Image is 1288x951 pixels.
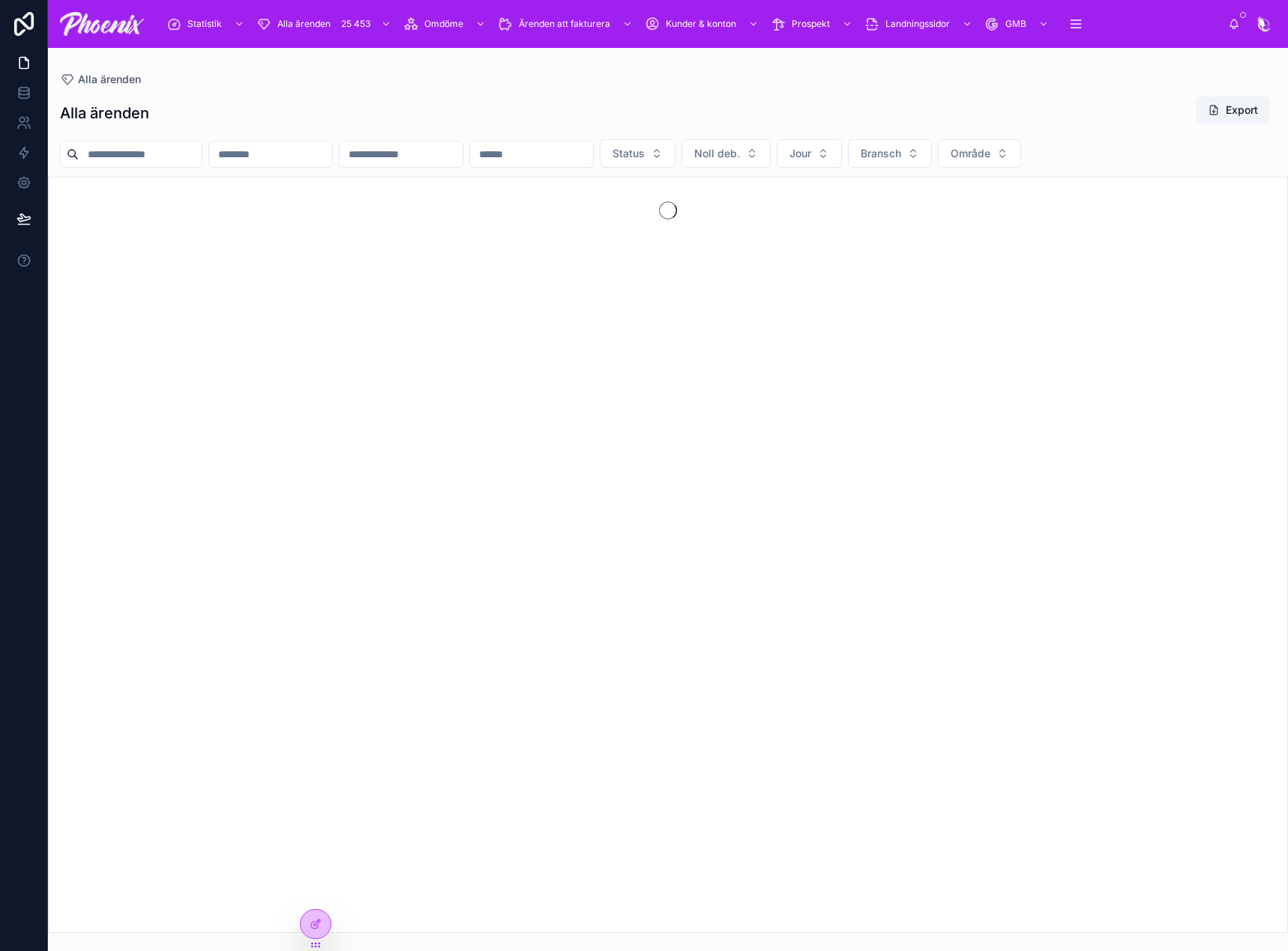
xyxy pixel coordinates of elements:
[951,146,990,161] span: Område
[848,139,932,168] button: Select Button
[156,7,1228,40] div: scrollable content
[187,18,222,30] span: Statistik
[1005,18,1026,30] span: GMB
[789,146,811,161] span: Jour
[600,139,675,168] button: Select Button
[399,10,493,37] a: Omdöme
[613,146,645,161] span: Status
[666,18,736,30] span: Kunder & konton
[640,10,766,37] a: Kunder & konton
[938,139,1021,168] button: Select Button
[766,10,860,37] a: Prospekt
[980,10,1056,37] a: GMB
[777,139,842,168] button: Select Button
[861,146,901,161] span: Bransch
[277,18,331,30] span: Alla ärenden
[860,10,980,37] a: Landningssidor
[78,72,141,87] span: Alla ärenden
[694,146,740,161] span: Noll deb.
[424,18,463,30] span: Omdöme
[792,18,830,30] span: Prospekt
[60,103,149,124] h1: Alla ärenden
[493,10,640,37] a: Ärenden att fakturera
[1196,97,1270,124] button: Export
[60,12,144,36] img: App logo
[337,15,375,33] div: 25 453
[60,72,141,87] a: Alla ärenden
[162,10,252,37] a: Statistik
[519,18,610,30] span: Ärenden att fakturera
[681,139,771,168] button: Select Button
[252,10,399,37] a: Alla ärenden25 453
[885,18,950,30] span: Landningssidor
